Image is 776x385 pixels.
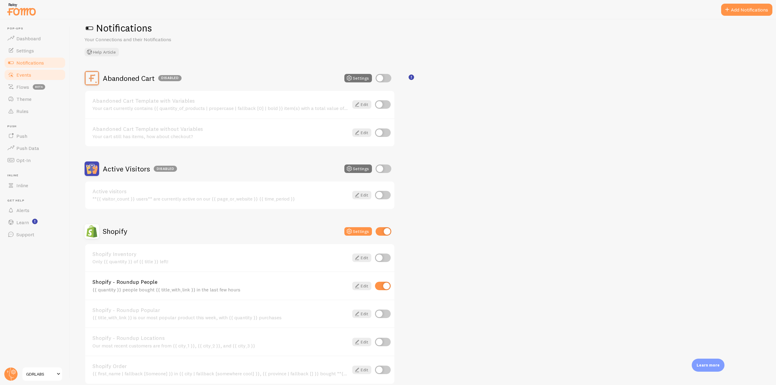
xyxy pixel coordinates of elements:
a: Abandoned Cart Template without Variables [92,126,349,132]
button: Settings [344,74,372,82]
a: Active visitors [92,189,349,194]
span: Learn [16,219,29,225]
span: Settings [16,48,34,54]
button: Help Article [85,48,119,56]
a: Support [4,228,66,241]
h2: Shopify [103,227,127,236]
div: Only {{ quantity }} of {{ title }} left! [92,259,349,264]
svg: <p>Watch New Feature Tutorials!</p> [32,219,38,224]
a: Shopify - Roundup People [92,279,349,285]
img: Active Visitors [85,161,99,176]
a: Opt-In [4,154,66,166]
h1: Notifications [85,22,761,34]
span: Push [7,124,66,128]
span: Events [16,72,31,78]
p: Learn more [697,362,720,368]
h2: Abandoned Cart [103,74,182,83]
a: Inline [4,179,66,191]
span: Opt-In [16,157,31,163]
p: Your Connections and their Notifications [85,36,230,43]
span: Get Help [7,199,66,203]
img: Shopify [85,224,99,239]
span: Push [16,133,27,139]
a: Dashboard [4,32,66,45]
a: Push Data [4,142,66,154]
svg: <p>🛍️ For Shopify Users</p><p>To use the <strong>Abandoned Cart with Variables</strong> template,... [409,75,414,80]
div: Your cart currently contains {{ quantity_of_products | propercase | fallback [0] | bold }} item(s... [92,105,349,111]
a: Rules [4,105,66,117]
img: Abandoned Cart [85,71,99,85]
a: Edit [352,100,371,109]
a: Push [4,130,66,142]
a: Edit [352,310,371,318]
a: Flows beta [4,81,66,93]
a: Notifications [4,57,66,69]
span: Notifications [16,60,44,66]
button: Settings [344,164,372,173]
span: Theme [16,96,32,102]
a: Edit [352,366,371,374]
span: GDRLABS [26,370,55,378]
span: beta [33,84,45,90]
a: Edit [352,338,371,346]
div: Disabled [154,166,177,172]
div: Our most recent customers are from {{ city_1 }}, {{ city_2 }}, and {{ city_3 }} [92,343,349,348]
a: Alerts [4,204,66,216]
span: Inline [16,182,28,188]
span: Pop-ups [7,27,66,31]
span: Alerts [16,207,29,213]
div: Disabled [158,75,182,81]
h2: Active Visitors [103,164,177,174]
a: Settings [4,45,66,57]
div: {{ quantity }} people bought {{ title_with_link }} in the last few hours [92,287,349,292]
span: Push Data [16,145,39,151]
img: fomo-relay-logo-orange.svg [6,2,37,17]
a: Shopify Inventory [92,251,349,257]
a: Edit [352,254,371,262]
a: Shopify - Roundup Locations [92,335,349,341]
a: Edit [352,191,371,199]
a: Abandoned Cart Template with Variables [92,98,349,104]
div: {{ title_with_link }} is our most popular product this week, with {{ quantity }} purchases [92,315,349,320]
span: Inline [7,174,66,178]
div: {{ first_name | fallback [Someone] }} in {{ city | fallback [somewhere cool] }}, {{ province | fa... [92,371,349,376]
span: Flows [16,84,29,90]
a: Theme [4,93,66,105]
div: Your cart still has items, how about checkout? [92,134,349,139]
button: Settings [344,227,372,236]
a: Events [4,69,66,81]
a: Shopify Order [92,363,349,369]
a: Edit [352,128,371,137]
span: Dashboard [16,35,41,41]
div: Learn more [692,359,724,372]
span: Support [16,231,34,237]
a: Shopify - Roundup Popular [92,307,349,313]
span: Rules [16,108,28,114]
a: Edit [352,282,371,290]
a: Learn [4,216,66,228]
div: **{{ visitor_count }} users** are currently active on our {{ page_or_website }} {{ time_period }} [92,196,349,201]
a: GDRLABS [22,367,63,381]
